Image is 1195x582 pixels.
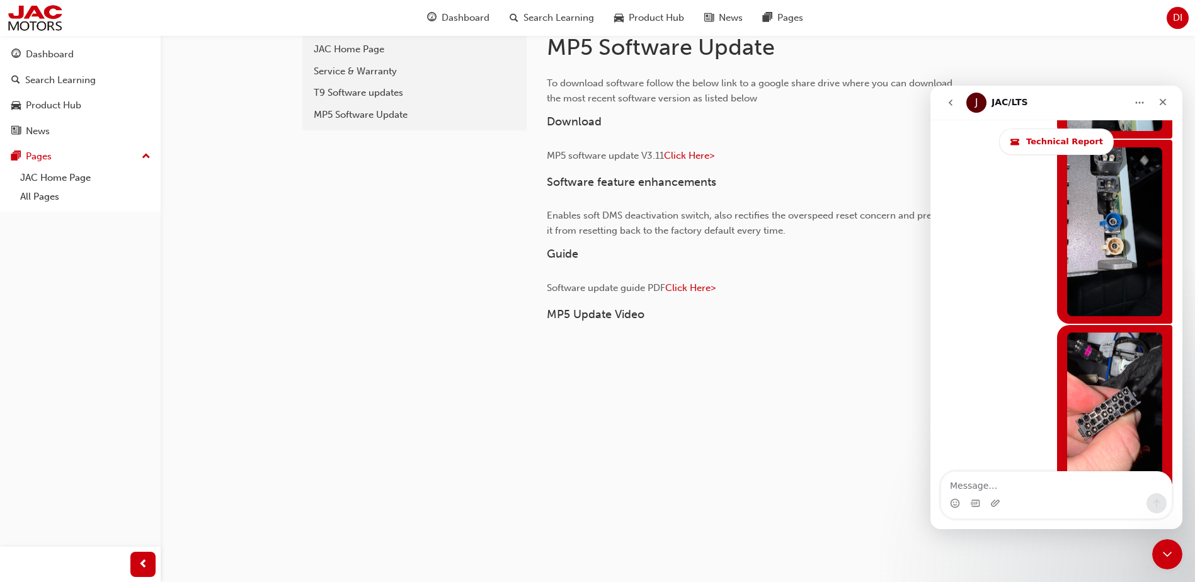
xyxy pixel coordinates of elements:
a: news-iconNews [694,5,753,31]
a: Search Learning [5,69,156,92]
button: Pages [5,145,156,168]
span: guage-icon [11,49,21,60]
span: car-icon [614,10,624,26]
div: Dashboard [26,47,74,62]
span: Product Hub [629,11,684,25]
span: pages-icon [763,10,772,26]
span: Software update guide PDF [547,282,665,294]
span: MP5 Update Video [547,307,644,321]
a: Click Here> [664,150,714,161]
div: T9 Software updates [314,86,515,100]
div: MP5 Software Update [314,108,515,122]
span: news-icon [704,10,714,26]
a: Service & Warranty [307,60,522,83]
span: pages-icon [11,151,21,163]
a: search-iconSearch Learning [500,5,604,31]
span: guage-icon [427,10,437,26]
span: DI [1173,11,1182,25]
a: car-iconProduct Hub [604,5,694,31]
a: guage-iconDashboard [417,5,500,31]
a: MP5 Software Update [307,104,522,126]
iframe: Intercom live chat [930,86,1182,529]
a: pages-iconPages [753,5,813,31]
span: Guide [547,247,578,261]
div: Pages [26,149,52,164]
span: car-icon [11,100,21,111]
span: To download software follow the below link to a google share drive where you can download the mos... [547,77,955,104]
button: DashboardSearch LearningProduct HubNews [5,40,156,145]
div: News [26,124,50,139]
a: Product Hub [5,94,156,117]
button: DI [1167,7,1189,29]
span: news-icon [11,126,21,137]
span: prev-icon [139,557,148,573]
a: All Pages [15,187,156,207]
span: MP5 software update V3.11 [547,150,664,161]
span: search-icon [11,75,20,86]
a: JAC Home Page [307,38,522,60]
span: Search Learning [523,11,594,25]
img: jac-portal [6,4,64,32]
div: JAC Home Page [314,42,515,57]
span: Download [547,115,602,128]
span: Software feature enhancements [547,175,716,189]
div: Product Hub [26,98,81,113]
span: Dashboard [442,11,489,25]
span: Pages [777,11,803,25]
a: T9 Software updates [307,82,522,104]
span: Enables soft DMS deactivation switch, also rectifies the overspeed reset concern and prevents it ... [547,210,958,236]
span: up-icon [142,149,151,165]
div: Search Learning [25,73,96,88]
div: Service & Warranty [314,64,515,79]
a: Click Here> [665,282,716,294]
a: News [5,120,156,143]
span: News [719,11,743,25]
a: Dashboard [5,43,156,66]
span: search-icon [510,10,518,26]
iframe: Intercom live chat [1152,539,1182,569]
a: JAC Home Page [15,168,156,188]
h1: MP5 Software Update [547,33,960,61]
